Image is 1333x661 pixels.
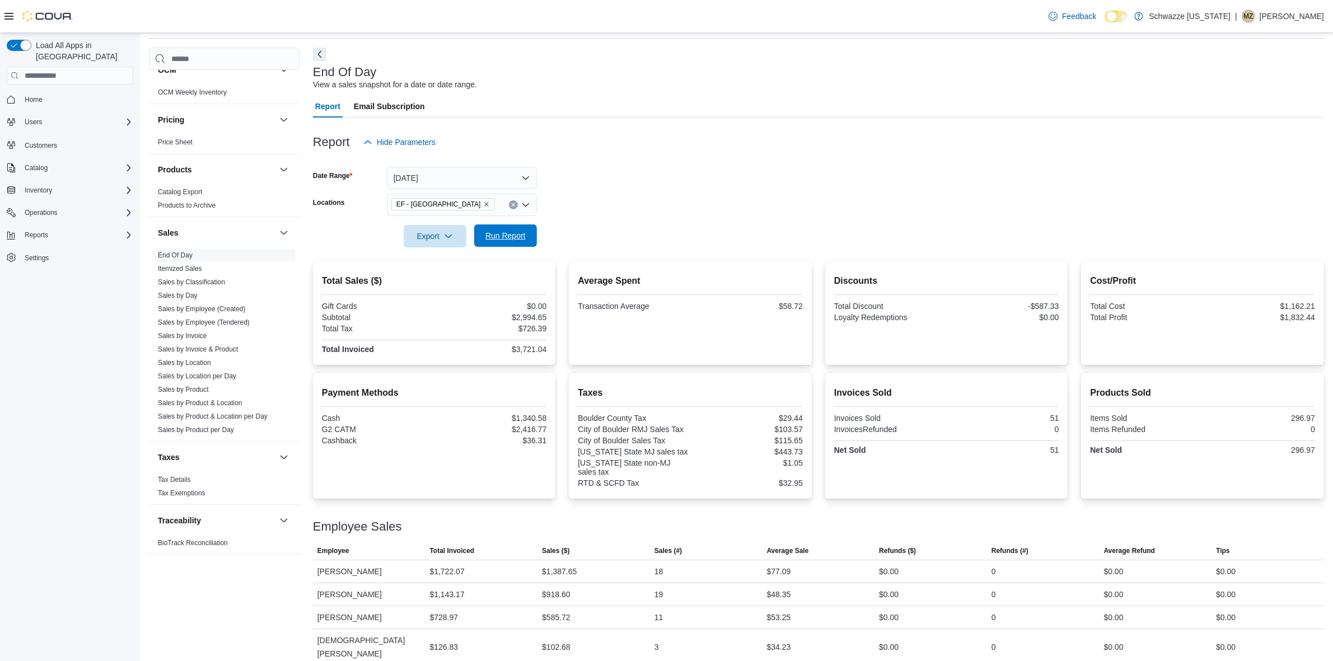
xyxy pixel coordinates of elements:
[158,164,192,175] h3: Products
[578,302,688,311] div: Transaction Average
[991,611,996,624] div: 0
[1216,565,1236,578] div: $0.00
[834,302,944,311] div: Total Discount
[20,93,47,106] a: Home
[158,452,180,463] h3: Taxes
[158,251,193,259] a: End Of Day
[158,476,191,484] a: Tax Details
[834,446,866,454] strong: Net Sold
[158,114,275,125] button: Pricing
[277,451,291,464] button: Taxes
[158,318,250,327] span: Sales by Employee (Tendered)
[158,264,202,273] span: Itemized Sales
[25,186,52,195] span: Inventory
[1090,386,1315,400] h2: Products Sold
[158,278,225,286] a: Sales by Classification
[2,182,138,198] button: Inventory
[991,565,996,578] div: 0
[20,184,57,197] button: Inventory
[879,565,899,578] div: $0.00
[158,385,209,394] span: Sales by Product
[578,458,688,476] div: [US_STATE] State non-MJ sales tax
[20,184,133,197] span: Inventory
[542,546,569,555] span: Sales ($)
[1235,10,1237,23] p: |
[20,115,133,129] span: Users
[879,611,899,624] div: $0.00
[429,640,458,654] div: $126.83
[2,137,138,153] button: Customers
[20,228,53,242] button: Reports
[20,92,133,106] span: Home
[949,446,1059,454] div: 51
[693,425,803,434] div: $103.57
[158,292,198,299] a: Sales by Day
[158,114,184,125] h3: Pricing
[322,274,547,288] h2: Total Sales ($)
[578,274,803,288] h2: Average Spent
[158,318,250,326] a: Sales by Employee (Tendered)
[437,436,547,445] div: $36.31
[693,436,803,445] div: $115.65
[149,473,300,504] div: Taxes
[1104,546,1156,555] span: Average Refund
[25,141,57,150] span: Customers
[158,358,211,367] span: Sales by Location
[313,198,345,207] label: Locations
[578,447,688,456] div: [US_STATE] State MJ sales tax
[767,611,791,624] div: $53.25
[396,199,481,210] span: EF - [GEOGRAPHIC_DATA]
[158,515,275,526] button: Traceability
[20,206,62,219] button: Operations
[158,188,202,196] a: Catalog Export
[1090,313,1200,322] div: Total Profit
[991,640,996,654] div: 0
[158,386,209,393] a: Sales by Product
[158,412,268,420] a: Sales by Product & Location per Day
[1216,546,1229,555] span: Tips
[767,640,791,654] div: $34.23
[1090,446,1122,454] strong: Net Sold
[313,135,350,149] h3: Report
[1242,10,1255,23] div: Mengistu Zebulun
[149,185,300,217] div: Products
[949,425,1059,434] div: 0
[1260,10,1324,23] p: [PERSON_NAME]
[313,583,425,606] div: [PERSON_NAME]
[578,386,803,400] h2: Taxes
[1216,611,1236,624] div: $0.00
[158,138,193,146] a: Price Sheet
[404,225,466,247] button: Export
[1104,588,1124,601] div: $0.00
[542,565,577,578] div: $1,387.65
[313,65,377,79] h3: End Of Day
[949,414,1059,423] div: 51
[429,565,464,578] div: $1,722.07
[20,228,133,242] span: Reports
[313,560,425,583] div: [PERSON_NAME]
[25,118,42,126] span: Users
[25,95,43,104] span: Home
[542,611,570,624] div: $585.72
[322,414,432,423] div: Cash
[693,414,803,423] div: $29.44
[359,131,440,153] button: Hide Parameters
[158,265,202,273] a: Itemized Sales
[2,114,138,130] button: Users
[437,414,547,423] div: $1,340.58
[158,372,236,381] span: Sales by Location per Day
[158,399,242,407] span: Sales by Product & Location
[654,588,663,601] div: 19
[25,254,49,262] span: Settings
[158,88,227,97] span: OCM Weekly Inventory
[322,313,432,322] div: Subtotal
[1205,414,1315,423] div: 296.97
[158,331,207,340] span: Sales by Invoice
[2,160,138,176] button: Catalog
[437,345,547,354] div: $3,721.04
[1205,425,1315,434] div: 0
[277,63,291,77] button: OCM
[542,640,570,654] div: $102.68
[277,514,291,527] button: Traceability
[1149,10,1231,23] p: Schwazze [US_STATE]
